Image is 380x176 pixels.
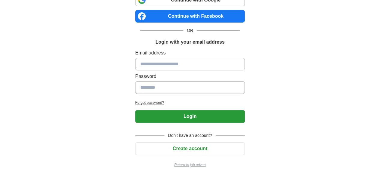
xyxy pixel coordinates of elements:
label: Password [135,73,245,80]
span: Don't have an account? [164,132,216,139]
a: Create account [135,146,245,151]
span: OR [183,27,197,34]
a: Return to job advert [135,162,245,168]
a: Continue with Facebook [135,10,245,23]
h1: Login with your email address [155,39,224,46]
a: Forgot password? [135,100,245,105]
button: Create account [135,142,245,155]
button: Login [135,110,245,123]
label: Email address [135,49,245,57]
